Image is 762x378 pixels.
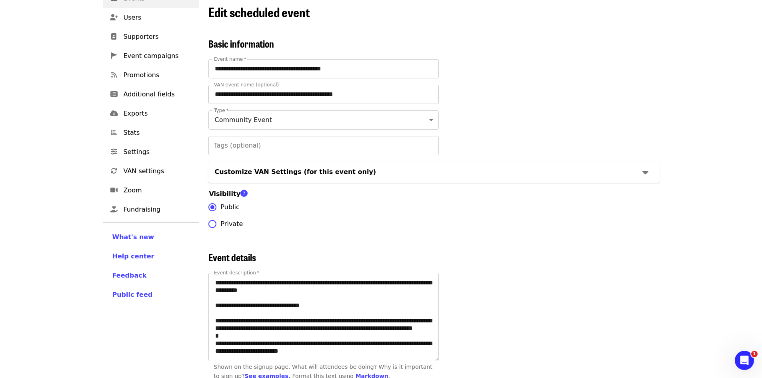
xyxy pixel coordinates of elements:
[103,142,199,162] a: Settings
[103,200,199,219] a: Fundraising
[208,36,274,50] span: Basic information
[103,66,199,85] a: Promotions
[208,85,439,104] input: VAN event name (optional)
[111,129,117,136] i: chart-bar icon
[110,110,118,117] i: cloud-download icon
[112,271,147,280] button: Feedback
[209,273,438,361] textarea: Event description
[111,71,117,79] i: rss icon
[124,128,192,138] span: Stats
[124,70,192,80] span: Promotions
[103,162,199,181] a: VAN settings
[111,167,117,175] i: sync icon
[112,291,153,298] span: Public feed
[112,232,189,242] a: What's new
[110,186,118,194] i: video icon
[124,90,192,99] span: Additional fields
[110,14,118,21] i: user-plus icon
[124,13,192,22] span: Users
[124,147,192,157] span: Settings
[111,33,117,40] i: address-book icon
[642,166,648,178] i: caret-down icon
[221,219,243,229] span: Private
[208,250,256,264] span: Event details
[103,123,199,142] a: Stats
[112,252,154,260] span: Help center
[110,206,118,213] i: hand-holding-heart icon
[209,190,253,198] span: Visibility
[124,166,192,176] span: VAN settings
[112,290,189,300] a: Public feed
[110,90,118,98] i: list-alt icon
[103,104,199,123] a: Exports
[124,109,192,118] span: Exports
[751,351,758,357] span: 1
[124,205,192,214] span: Fundraising
[111,52,117,60] i: pennant icon
[112,252,189,261] a: Help center
[103,85,199,104] a: Additional fields
[214,82,279,87] label: VAN event name (optional)
[221,202,240,212] span: Public
[208,162,660,183] div: Customize VAN Settings (for this event only)
[735,351,754,370] iframe: Intercom live chat
[214,108,228,113] label: Type
[214,57,246,62] label: Event name
[214,270,259,275] label: Event description
[111,148,117,156] i: sliders-h icon
[124,32,192,42] span: Supporters
[112,233,154,241] span: What's new
[240,189,248,198] i: question-circle icon
[208,110,439,130] div: Community Event
[103,181,199,200] a: Zoom
[103,8,199,27] a: Users
[124,186,192,195] span: Zoom
[103,46,199,66] a: Event campaigns
[208,2,310,21] span: Edit scheduled event
[208,59,439,78] input: Event name
[124,51,192,61] span: Event campaigns
[103,27,199,46] a: Supporters
[215,168,376,176] span: Customize VAN Settings (for this event only)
